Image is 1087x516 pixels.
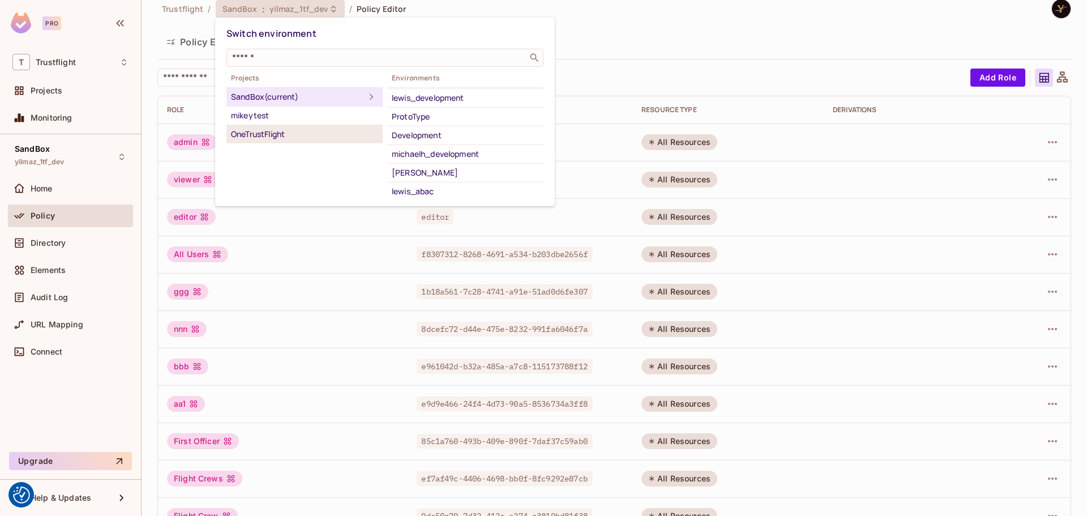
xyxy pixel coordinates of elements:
div: SandBox (current) [231,90,365,104]
div: mikeytest [231,109,378,122]
div: lewis_development [392,91,539,105]
img: Revisit consent button [13,487,30,504]
div: [PERSON_NAME] [392,166,539,180]
div: michaelh_development [392,147,539,161]
span: Switch environment [226,27,316,40]
span: Projects [226,74,383,83]
div: OneTrustFlight [231,127,378,141]
div: Development [392,129,539,142]
span: Environments [387,74,543,83]
button: Consent Preferences [13,487,30,504]
div: lewis_abac [392,185,539,198]
div: ProtoType [392,110,539,123]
